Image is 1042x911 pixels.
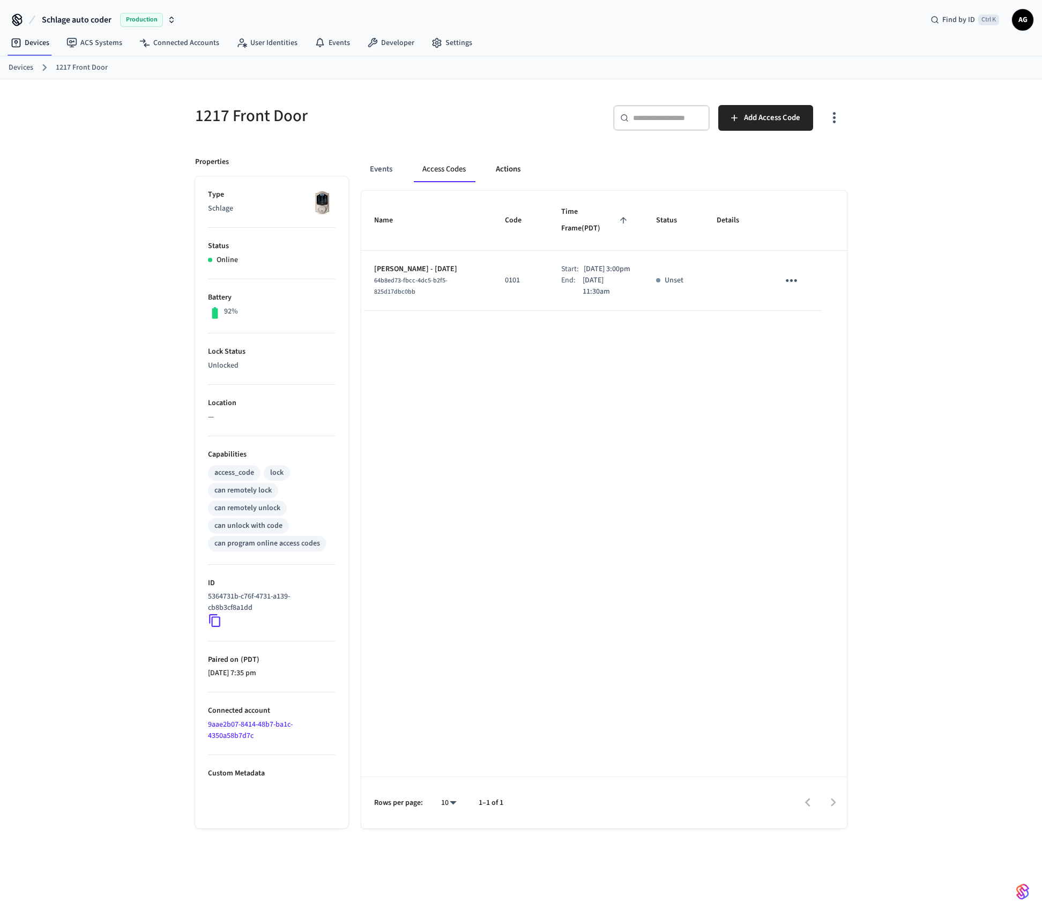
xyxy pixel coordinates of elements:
span: Add Access Code [744,111,800,125]
p: ID [208,578,336,589]
div: Start: [561,264,584,275]
a: Devices [9,62,33,73]
a: Devices [2,33,58,53]
button: Events [361,156,401,182]
p: Online [217,255,238,266]
div: lock [270,467,284,479]
a: User Identities [228,33,306,53]
p: Connected account [208,705,336,716]
a: Settings [423,33,481,53]
div: can program online access codes [214,538,320,549]
div: access_code [214,467,254,479]
a: ACS Systems [58,33,131,53]
img: Schlage Sense Smart Deadbolt with Camelot Trim, Front [309,189,336,216]
p: Unset [665,275,683,286]
div: can remotely unlock [214,503,280,514]
p: [DATE] 3:00pm [584,264,630,275]
p: Custom Metadata [208,768,336,779]
a: Events [306,33,359,53]
a: Connected Accounts [131,33,228,53]
p: Status [208,241,336,252]
h5: 1217 Front Door [195,105,515,127]
p: Battery [208,292,336,303]
button: AG [1012,9,1033,31]
img: SeamLogoGradient.69752ec5.svg [1016,883,1029,900]
p: Type [208,189,336,200]
p: Paired on [208,654,336,666]
span: Find by ID [942,14,975,25]
span: Status [656,212,691,229]
p: 92% [224,306,238,317]
div: ant example [361,156,847,182]
p: Capabilities [208,449,336,460]
span: Schlage auto coder [42,13,111,26]
span: AG [1013,10,1032,29]
p: 1–1 of 1 [479,797,503,809]
div: can unlock with code [214,520,282,532]
span: Ctrl K [978,14,999,25]
p: — [208,412,336,423]
span: Details [717,212,753,229]
span: Code [505,212,535,229]
p: [DATE] 7:35 pm [208,668,336,679]
p: 0101 [505,275,535,286]
a: 9aae2b07-8414-48b7-ba1c-4350a58b7d7c [208,719,293,741]
p: 5364731b-c76f-4731-a139-cb8b3cf8a1dd [208,591,331,614]
p: [PERSON_NAME] - [DATE] [374,264,479,275]
span: 64b8ed73-fbcc-4dc5-b2f5-825d17dbc0bb [374,276,448,296]
p: Properties [195,156,229,168]
p: [DATE] 11:30am [583,275,630,297]
button: Access Codes [414,156,474,182]
span: ( PDT ) [239,654,259,665]
p: Rows per page: [374,797,423,809]
button: Add Access Code [718,105,813,131]
span: Production [120,13,163,27]
span: Name [374,212,407,229]
div: can remotely lock [214,485,272,496]
p: Lock Status [208,346,336,357]
p: Location [208,398,336,409]
table: sticky table [361,191,847,311]
a: Developer [359,33,423,53]
div: End: [561,275,583,297]
a: 1217 Front Door [56,62,108,73]
span: Time Frame(PDT) [561,204,630,237]
p: Unlocked [208,360,336,371]
button: Actions [487,156,529,182]
p: Schlage [208,203,336,214]
div: Find by IDCtrl K [922,10,1008,29]
div: 10 [436,795,462,811]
